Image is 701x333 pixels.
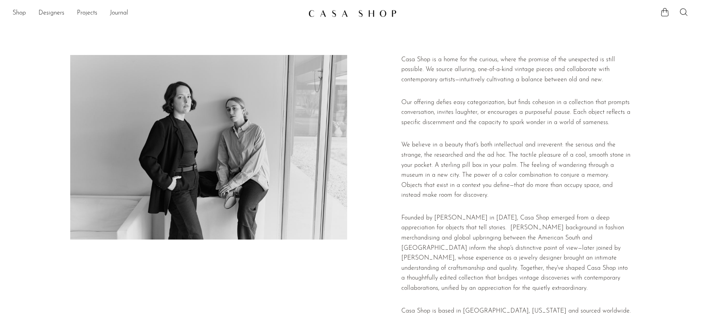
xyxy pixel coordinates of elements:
a: Designers [38,8,64,18]
p: Founded by [PERSON_NAME] in [DATE], Casa Shop emerged from a deep appreciation for objects that t... [401,213,631,294]
p: We believe in a beauty that's both intellectual and irreverent: the serious and the strange, the ... [401,140,631,201]
p: Casa Shop is based in [GEOGRAPHIC_DATA], [US_STATE] and sourced worldwide. [401,306,631,317]
a: Shop [13,8,26,18]
p: Casa Shop is a home for the curious, where the promise of the unexpected is still possible. We so... [401,55,631,85]
a: Projects [77,8,97,18]
nav: Desktop navigation [13,7,302,20]
p: Our offering defies easy categorization, but finds cohesion in a collection that prompts conversa... [401,98,631,128]
ul: NEW HEADER MENU [13,7,302,20]
a: Journal [110,8,128,18]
